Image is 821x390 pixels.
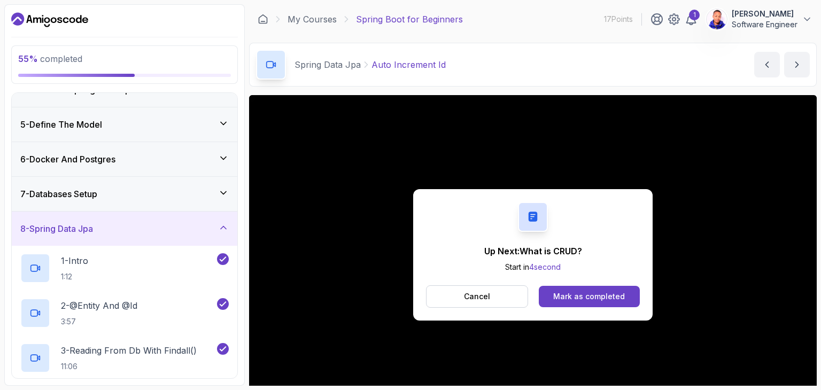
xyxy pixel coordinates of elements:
p: Start in [484,262,582,272]
p: Cancel [464,291,490,302]
button: previous content [754,52,780,77]
h3: 7 - Databases Setup [20,188,97,200]
a: Dashboard [11,11,88,28]
button: next content [784,52,810,77]
button: 5-Define The Model [12,107,237,142]
button: 1-Intro1:12 [20,253,229,283]
button: 2-@Entity And @Id3:57 [20,298,229,328]
span: completed [18,53,82,64]
p: Spring Data Jpa [295,58,361,71]
button: Mark as completed [539,286,640,307]
button: Cancel [426,285,528,308]
h3: 6 - Docker And Postgres [20,153,115,166]
p: 3 - Reading From Db With Findall() [61,344,197,357]
button: 8-Spring Data Jpa [12,212,237,246]
span: 55 % [18,53,38,64]
p: Spring Boot for Beginners [356,13,463,26]
button: 6-Docker And Postgres [12,142,237,176]
div: 1 [689,10,700,20]
p: 2 - @Entity And @Id [61,299,137,312]
p: 11:06 [61,361,197,372]
h3: 5 - Define The Model [20,118,102,131]
div: Mark as completed [553,291,625,302]
button: user profile image[PERSON_NAME]Software Engineer [706,9,812,30]
p: Software Engineer [732,19,797,30]
p: 1 - Intro [61,254,88,267]
p: [PERSON_NAME] [732,9,797,19]
p: 17 Points [604,14,633,25]
p: 3:57 [61,316,137,327]
button: 7-Databases Setup [12,177,237,211]
h3: 8 - Spring Data Jpa [20,222,93,235]
p: Up Next: What is CRUD? [484,245,582,258]
p: 1:12 [61,271,88,282]
span: 4 second [529,262,561,271]
a: 1 [685,13,698,26]
a: My Courses [288,13,337,26]
p: Auto Increment Id [371,58,446,71]
img: user profile image [707,9,727,29]
button: 3-Reading From Db With Findall()11:06 [20,343,229,373]
a: Dashboard [258,14,268,25]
